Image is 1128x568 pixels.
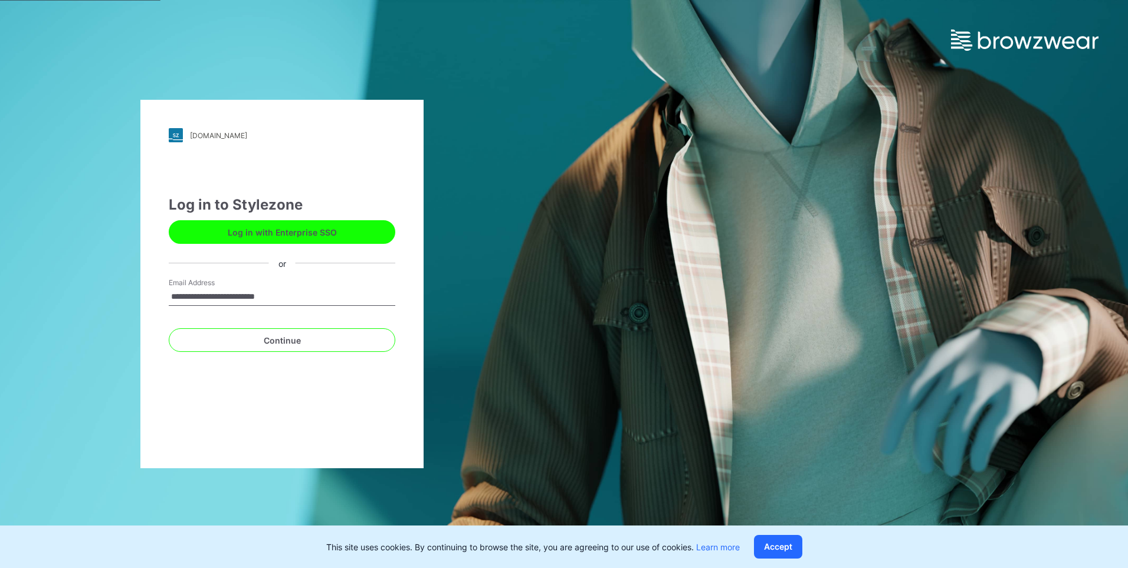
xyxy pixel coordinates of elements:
[190,131,247,140] div: [DOMAIN_NAME]
[696,542,740,552] a: Learn more
[169,194,395,216] div: Log in to Stylezone
[951,30,1099,51] img: browzwear-logo.e42bd6dac1945053ebaf764b6aa21510.svg
[754,535,802,559] button: Accept
[269,257,296,269] div: or
[326,541,740,553] p: This site uses cookies. By continuing to browse the site, you are agreeing to our use of cookies.
[169,328,395,352] button: Continue
[169,220,395,244] button: Log in with Enterprise SSO
[169,278,251,288] label: Email Address
[169,128,395,142] a: [DOMAIN_NAME]
[169,128,183,142] img: stylezone-logo.562084cfcfab977791bfbf7441f1a819.svg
